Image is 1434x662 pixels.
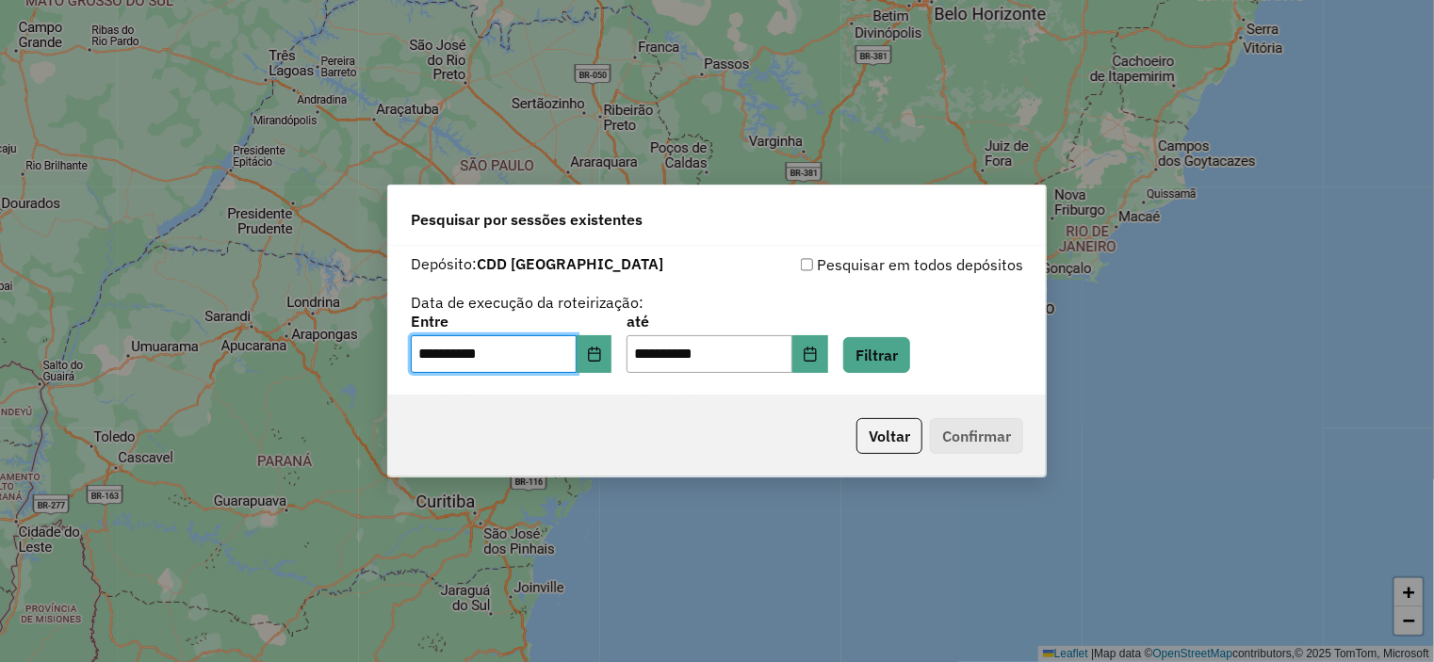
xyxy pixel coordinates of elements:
button: Voltar [856,418,922,454]
div: Pesquisar em todos depósitos [717,253,1023,276]
button: Filtrar [843,337,910,373]
label: Depósito: [411,252,663,275]
label: Data de execução da roteirização: [411,291,644,314]
button: Choose Date [577,335,612,373]
label: Entre [411,310,611,332]
strong: CDD [GEOGRAPHIC_DATA] [477,254,663,273]
label: até [627,310,827,332]
span: Pesquisar por sessões existentes [411,208,643,231]
button: Choose Date [792,335,828,373]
